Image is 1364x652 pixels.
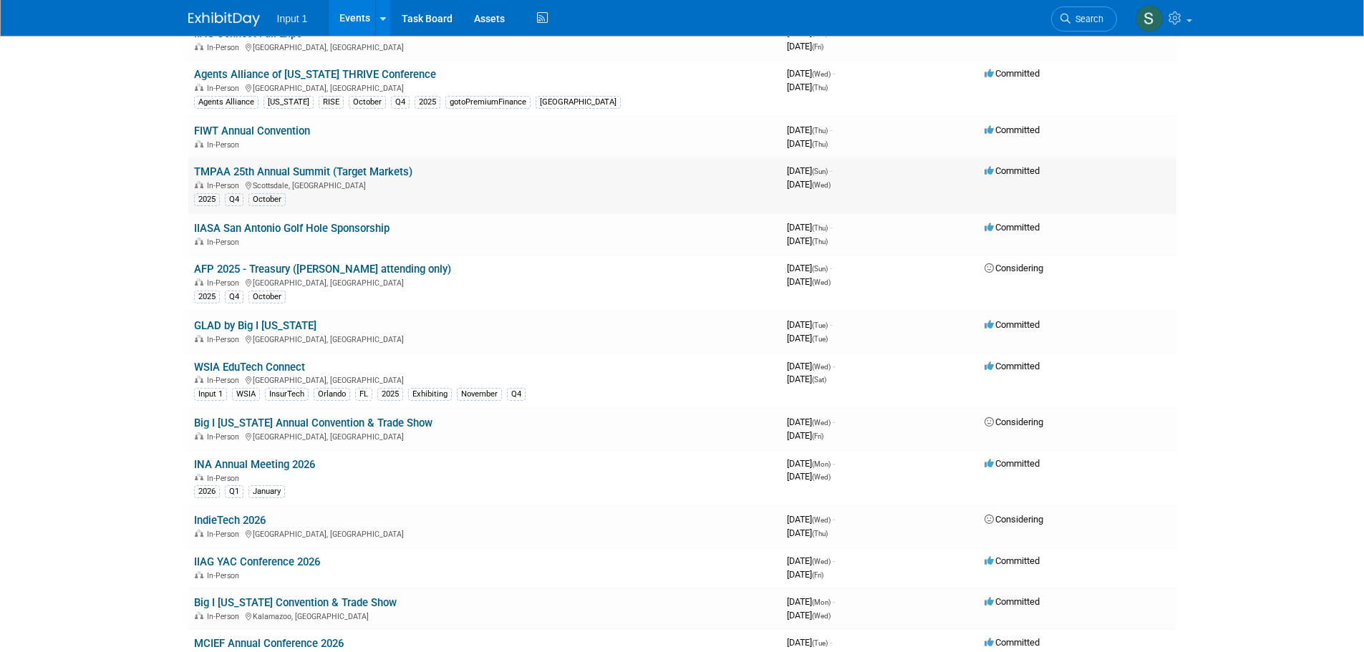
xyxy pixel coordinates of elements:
div: 2025 [415,96,440,109]
div: Agents Alliance [194,96,258,109]
img: In-Person Event [195,84,203,91]
span: - [830,637,832,648]
span: Committed [985,555,1040,566]
span: In-Person [207,571,243,580]
span: In-Person [207,612,243,621]
img: In-Person Event [195,335,203,342]
div: January [248,485,285,498]
img: In-Person Event [195,530,203,537]
span: (Mon) [812,598,831,606]
span: - [830,319,832,330]
span: [DATE] [787,610,831,621]
span: In-Person [207,181,243,190]
div: Kalamazoo, [GEOGRAPHIC_DATA] [194,610,775,621]
span: Search [1070,14,1103,24]
img: Susan Stout [1136,5,1163,32]
span: Considering [985,417,1043,427]
span: (Wed) [812,612,831,620]
span: [DATE] [787,68,835,79]
a: IIASA San Antonio Golf Hole Sponsorship [194,222,390,235]
a: Big I [US_STATE] Annual Convention & Trade Show [194,417,432,429]
span: In-Person [207,432,243,442]
img: In-Person Event [195,43,203,50]
span: In-Person [207,84,243,93]
span: [DATE] [787,333,828,344]
span: In-Person [207,43,243,52]
span: In-Person [207,238,243,247]
span: - [833,458,835,469]
span: [DATE] [787,165,832,176]
span: - [833,555,835,566]
div: 2026 [194,485,220,498]
div: FL [355,388,372,401]
span: [DATE] [787,514,835,525]
div: Scottsdale, [GEOGRAPHIC_DATA] [194,179,775,190]
span: - [830,125,832,135]
img: In-Person Event [195,612,203,619]
div: Orlando [314,388,350,401]
div: RISE [319,96,344,109]
span: In-Person [207,376,243,385]
span: Considering [985,514,1043,525]
a: AFP 2025 - Treasury ([PERSON_NAME] attending only) [194,263,451,276]
span: (Wed) [812,181,831,189]
span: Committed [985,222,1040,233]
div: [GEOGRAPHIC_DATA], [GEOGRAPHIC_DATA] [194,430,775,442]
span: Committed [985,165,1040,176]
a: IndieTech 2026 [194,514,266,527]
span: [DATE] [787,527,828,538]
span: (Fri) [812,432,823,440]
span: (Fri) [812,43,823,51]
span: [DATE] [787,179,831,190]
span: [DATE] [787,417,835,427]
span: (Tue) [812,321,828,329]
div: November [457,388,502,401]
div: Q4 [507,388,526,401]
span: In-Person [207,140,243,150]
a: GLAD by Big I [US_STATE] [194,319,316,332]
span: [DATE] [787,27,832,38]
span: In-Person [207,530,243,539]
div: [GEOGRAPHIC_DATA], [GEOGRAPHIC_DATA] [194,41,775,52]
span: [DATE] [787,555,835,566]
div: Q4 [225,193,243,206]
span: [DATE] [787,125,832,135]
a: TMPAA 25th Annual Summit (Target Markets) [194,165,412,178]
div: October [248,193,286,206]
span: [DATE] [787,430,823,441]
span: (Tue) [812,335,828,343]
span: (Wed) [812,558,831,565]
a: WSIA EduTech Connect [194,361,305,374]
span: [DATE] [787,222,832,233]
div: 2025 [194,193,220,206]
span: (Fri) [812,571,823,579]
div: gotoPremiumFinance [445,96,531,109]
a: Search [1051,6,1117,31]
span: (Thu) [812,224,828,232]
span: (Thu) [812,84,828,92]
span: Considering [985,263,1043,273]
span: (Sat) [812,376,826,384]
span: (Wed) [812,516,831,524]
span: [DATE] [787,235,828,246]
span: Committed [985,596,1040,607]
span: [DATE] [787,471,831,482]
span: [DATE] [787,276,831,287]
div: WSIA [232,388,260,401]
div: October [349,96,386,109]
a: Agents Alliance of [US_STATE] THRIVE Conference [194,68,436,81]
span: Committed [985,27,1040,38]
a: MCIEF Annual Conference 2026 [194,637,344,650]
img: ExhibitDay [188,12,260,26]
div: [GEOGRAPHIC_DATA], [GEOGRAPHIC_DATA] [194,333,775,344]
span: - [833,361,835,371]
span: [DATE] [787,41,823,52]
span: [DATE] [787,596,835,607]
span: Committed [985,637,1040,648]
img: In-Person Event [195,474,203,481]
div: 2025 [377,388,403,401]
span: (Thu) [812,238,828,245]
span: (Mon) [812,460,831,468]
span: [DATE] [787,569,823,580]
span: - [833,68,835,79]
